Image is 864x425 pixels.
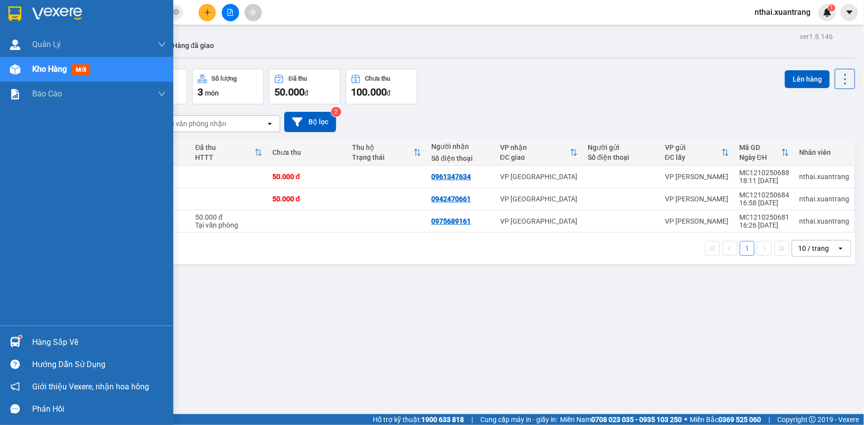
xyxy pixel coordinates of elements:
[799,217,849,225] div: nthai.xuantrang
[32,64,67,74] span: Kho hàng
[837,244,845,252] svg: open
[387,89,391,97] span: đ
[8,6,21,21] img: logo-vxr
[431,142,490,150] div: Người nhận
[32,380,149,393] span: Giới thiệu Vexere, nhận hoa hồng
[10,40,20,50] img: warehouse-icon
[588,143,655,151] div: Người gửi
[740,241,755,256] button: 1
[195,221,262,229] div: Tại văn phòng
[347,140,427,166] th: Toggle SortBy
[845,8,854,17] span: caret-down
[665,195,729,203] div: VP [PERSON_NAME]
[192,69,264,104] button: Số lượng3món
[734,140,794,166] th: Toggle SortBy
[10,89,20,99] img: solution-icon
[739,143,781,151] div: Mã GD
[19,335,22,338] sup: 1
[480,414,558,425] span: Cung cấp máy in - giấy in:
[352,143,414,151] div: Thu hộ
[272,173,342,181] div: 50.000 đ
[195,143,254,151] div: Đã thu
[204,9,211,16] span: plus
[305,89,308,97] span: đ
[205,89,219,97] span: món
[284,112,336,132] button: Bộ lọc
[272,195,342,203] div: 50.000 đ
[373,414,464,425] span: Hỗ trợ kỹ thuật:
[274,86,305,98] span: 50.000
[266,120,274,128] svg: open
[10,404,20,414] span: message
[768,414,770,425] span: |
[10,382,20,391] span: notification
[32,30,63,40] em: Logistics
[665,173,729,181] div: VP [PERSON_NAME]
[809,416,816,423] span: copyright
[495,140,583,166] th: Toggle SortBy
[331,107,341,117] sup: 2
[431,173,471,181] div: 0961347634
[173,8,179,17] span: close-circle
[739,169,789,177] div: MC1210250688
[471,414,473,425] span: |
[32,402,166,417] div: Phản hồi
[560,414,682,425] span: Miền Nam
[4,70,73,84] span: 0942470661
[500,195,578,203] div: VP [GEOGRAPHIC_DATA]
[785,70,830,88] button: Lên hàng
[798,243,829,253] div: 10 / trang
[591,416,682,424] strong: 0708 023 035 - 0935 103 250
[718,416,761,424] strong: 0369 525 060
[72,64,90,75] span: mới
[588,153,655,161] div: Số điện thoại
[346,69,417,104] button: Chưa thu100.000đ
[10,337,20,347] img: warehouse-icon
[665,143,721,151] div: VP gửi
[431,154,490,162] div: Số điện thoại
[500,217,578,225] div: VP [GEOGRAPHIC_DATA]
[500,153,570,161] div: ĐC giao
[823,8,832,17] img: icon-new-feature
[799,173,849,181] div: nthai.xuantrang
[158,90,166,98] span: down
[431,217,471,225] div: 0975689161
[222,4,239,21] button: file-add
[212,75,237,82] div: Số lượng
[173,9,179,15] span: close-circle
[198,86,203,98] span: 3
[164,34,222,57] button: Hàng đã giao
[747,6,818,18] span: nthai.xuantrang
[4,63,35,69] span: Người nhận:
[158,119,226,129] div: Chọn văn phòng nhận
[289,75,307,82] div: Đã thu
[690,414,761,425] span: Miền Bắc
[500,143,570,151] div: VP nhận
[799,148,849,156] div: Nhân viên
[96,26,144,36] span: 0981 559 551
[272,148,342,156] div: Chưa thu
[10,64,20,75] img: warehouse-icon
[4,56,30,63] span: Người gửi:
[739,177,789,185] div: 18:11 [DATE]
[739,199,789,207] div: 16:58 [DATE]
[250,9,256,16] span: aim
[93,10,144,25] span: VP [PERSON_NAME]
[500,173,578,181] div: VP [GEOGRAPHIC_DATA]
[199,4,216,21] button: plus
[32,357,166,372] div: Hướng dẫn sử dụng
[660,140,734,166] th: Toggle SortBy
[828,4,835,11] sup: 1
[800,31,833,42] div: ver 1.8.146
[421,416,464,424] strong: 1900 633 818
[190,140,267,166] th: Toggle SortBy
[32,335,166,350] div: Hàng sắp về
[18,18,76,28] span: XUANTRANG
[227,9,234,16] span: file-add
[31,5,64,16] span: HAIVAN
[195,153,254,161] div: HTTT
[665,217,729,225] div: VP [PERSON_NAME]
[245,4,262,21] button: aim
[841,4,858,21] button: caret-down
[684,418,687,422] span: ⚪️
